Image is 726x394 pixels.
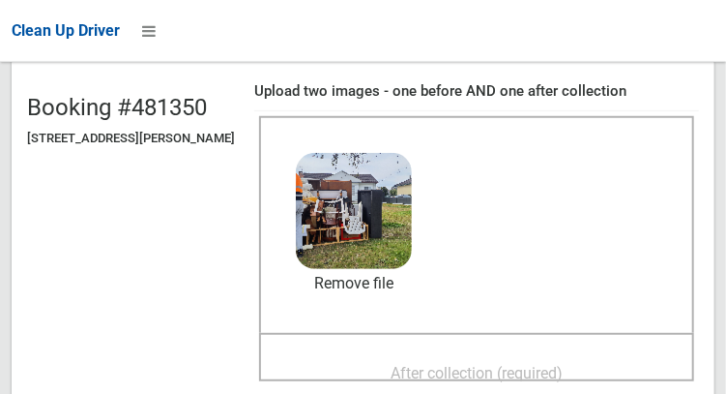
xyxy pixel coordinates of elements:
[27,132,235,145] h5: [STREET_ADDRESS][PERSON_NAME]
[27,95,235,120] h2: Booking #481350
[12,21,120,40] span: Clean Up Driver
[391,364,563,382] span: After collection (required)
[296,269,412,298] a: Remove file
[12,16,120,45] a: Clean Up Driver
[254,83,699,100] h4: Upload two images - one before AND one after collection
